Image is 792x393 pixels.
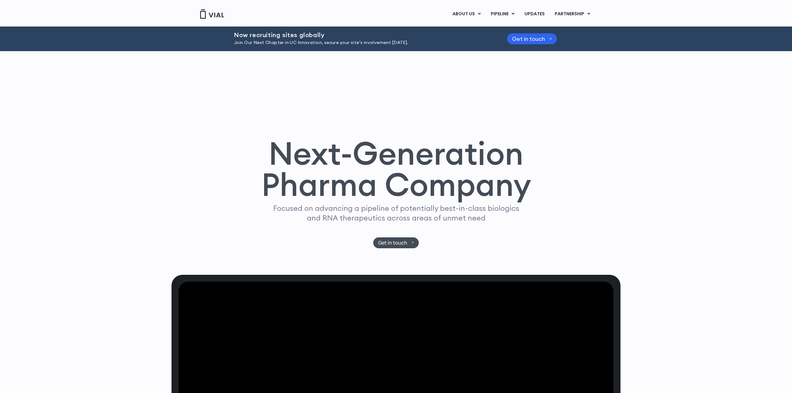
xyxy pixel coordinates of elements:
[447,9,485,19] a: ABOUT USMenu Toggle
[486,9,519,19] a: PIPELINEMenu Toggle
[378,240,407,245] span: Get in touch
[234,32,491,38] h2: Now recruiting sites globally
[234,39,491,46] p: Join Our Next Chapter in UC Innovation, secure your site’s involvement [DATE].
[200,9,225,19] img: Vial Logo
[261,138,531,201] h1: Next-Generation Pharma Company
[550,9,595,19] a: PARTNERSHIPMenu Toggle
[373,237,419,248] a: Get in touch
[512,36,545,41] span: Get in touch
[270,203,522,223] p: Focused on advancing a pipeline of potentially best-in-class biologics and RNA therapeutics acros...
[519,9,549,19] a: UPDATES
[507,33,557,44] a: Get in touch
